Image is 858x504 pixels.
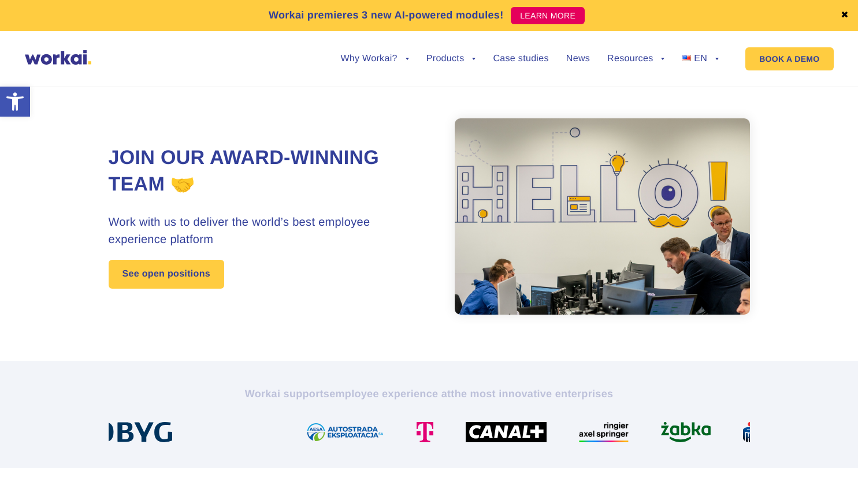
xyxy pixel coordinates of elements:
[269,8,504,23] p: Workai premieres 3 new AI-powered modules!
[340,54,408,64] a: Why Workai?
[109,214,429,248] h3: Work with us to deliver the world’s best employee experience platform
[511,7,585,24] a: LEARN MORE
[745,47,833,70] a: BOOK A DEMO
[109,387,750,401] h2: Workai supports the most innovative enterprises
[493,54,548,64] a: Case studies
[694,54,707,64] span: EN
[109,145,429,198] h1: Join our award-winning team 🤝
[841,11,849,20] a: ✖
[329,388,451,400] i: employee experience at
[607,54,664,64] a: Resources
[426,54,476,64] a: Products
[566,54,590,64] a: News
[109,260,224,289] a: See open positions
